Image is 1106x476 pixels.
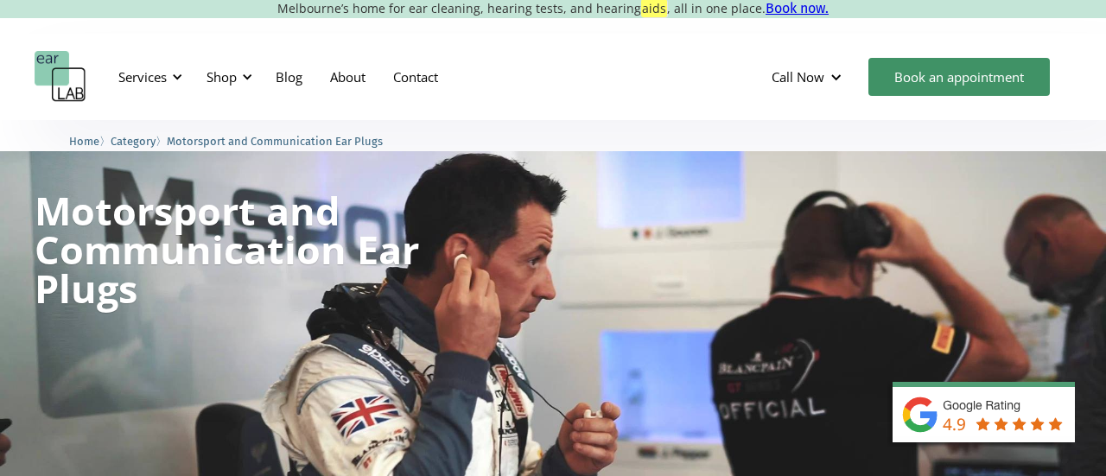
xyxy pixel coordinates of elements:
[69,132,111,150] li: 〉
[262,52,316,102] a: Blog
[35,191,494,308] h1: Motorsport and Communication Ear Plugs
[379,52,452,102] a: Contact
[69,132,99,149] a: Home
[316,52,379,102] a: About
[108,51,188,103] div: Services
[111,135,156,148] span: Category
[35,51,86,103] a: home
[196,51,257,103] div: Shop
[772,68,824,86] div: Call Now
[111,132,156,149] a: Category
[118,68,167,86] div: Services
[758,51,860,103] div: Call Now
[868,58,1050,96] a: Book an appointment
[111,132,167,150] li: 〉
[207,68,237,86] div: Shop
[167,135,383,148] span: Motorsport and Communication Ear Plugs
[69,135,99,148] span: Home
[167,132,383,149] a: Motorsport and Communication Ear Plugs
